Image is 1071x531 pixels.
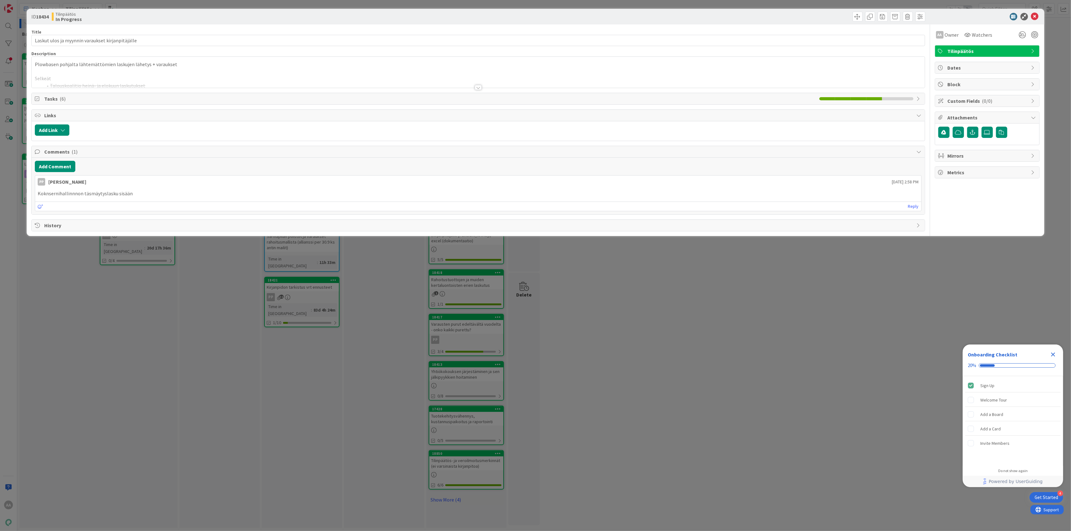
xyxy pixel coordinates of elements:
[48,178,86,186] div: [PERSON_NAME]
[38,178,45,186] div: PP
[966,476,1060,487] a: Powered by UserGuiding
[1030,492,1063,503] div: Open Get Started checklist, remaining modules: 4
[948,114,1028,121] span: Attachments
[948,152,1028,160] span: Mirrors
[44,222,913,229] span: History
[936,31,944,39] div: AA
[980,439,1009,447] div: Invite Members
[968,363,1058,368] div: Checklist progress: 20%
[31,35,925,46] input: type card name here...
[963,476,1063,487] div: Footer
[44,112,913,119] span: Links
[1035,494,1058,501] div: Get Started
[965,436,1061,450] div: Invite Members is incomplete.
[892,179,919,185] span: [DATE] 2:58 PM
[965,422,1061,436] div: Add a Card is incomplete.
[948,64,1028,71] span: Dates
[963,344,1063,487] div: Checklist Container
[948,169,1028,176] span: Metrics
[965,379,1061,392] div: Sign Up is complete.
[35,124,69,136] button: Add Link
[980,425,1001,433] div: Add a Card
[948,81,1028,88] span: Block
[72,149,78,155] span: ( 1 )
[968,351,1017,358] div: Onboarding Checklist
[908,202,919,210] a: Reply
[31,51,56,56] span: Description
[965,407,1061,421] div: Add a Board is incomplete.
[968,363,976,368] div: 20%
[998,468,1028,473] div: Do not show again
[980,411,1003,418] div: Add a Board
[982,98,993,104] span: ( 0/0 )
[56,12,82,17] span: Tilinpäätös
[1048,350,1058,360] div: Close Checklist
[36,13,49,20] b: 18434
[989,478,1043,485] span: Powered by UserGuiding
[13,1,29,8] span: Support
[35,61,921,68] p: Plowbasen pohjalta lähtemättömien laskujen lähetys + varaukset
[31,13,49,20] span: ID
[44,148,913,155] span: Comments
[980,396,1007,404] div: Welcome Tour
[948,47,1028,55] span: Tilinpäätös
[948,97,1028,105] span: Custom Fields
[56,17,82,22] b: In Progress
[60,96,66,102] span: ( 6 )
[945,31,959,39] span: Owner
[972,31,993,39] span: Watchers
[44,95,816,103] span: Tasks
[963,376,1063,464] div: Checklist items
[1058,491,1063,496] div: 4
[965,393,1061,407] div: Welcome Tour is incomplete.
[38,190,918,197] p: Koknsernihallinnnon täsmäytyslasku sisään
[31,29,41,35] label: Title
[980,382,994,389] div: Sign Up
[35,161,75,172] button: Add Comment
